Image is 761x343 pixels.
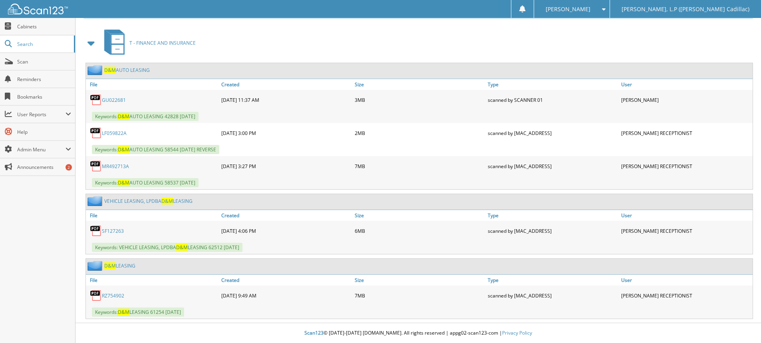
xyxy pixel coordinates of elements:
[619,158,753,174] div: [PERSON_NAME] RECEPTIONIST
[619,275,753,286] a: User
[104,262,135,269] a: D&MLEASING
[17,93,71,100] span: Bookmarks
[92,243,242,252] span: Keywords: VEHICLE LEASING, LPDBA LEASING 62512 [DATE]
[619,223,753,239] div: [PERSON_NAME] RECEPTIONIST
[129,40,196,46] span: T - FINANCE AND INSURANCE
[353,125,486,141] div: 2MB
[86,210,219,221] a: File
[87,261,104,271] img: folder2.png
[161,198,173,204] span: D&M
[92,178,199,187] span: Keywords: AUTO LEASING 58537 [DATE]
[353,79,486,90] a: Size
[219,275,353,286] a: Created
[99,27,196,59] a: T - FINANCE AND INSURANCE
[90,94,102,106] img: PDF.png
[622,7,749,12] span: [PERSON_NAME], L.P ([PERSON_NAME] Cadillac)
[486,158,619,174] div: scanned by [MAC_ADDRESS]
[219,92,353,108] div: [DATE] 11:37 AM
[219,125,353,141] div: [DATE] 3:00 PM
[102,228,124,234] a: SF127263
[219,158,353,174] div: [DATE] 3:27 PM
[104,198,193,204] a: VEHICLE LEASING, LPDBAD&MLEASING
[17,58,71,65] span: Scan
[219,79,353,90] a: Created
[17,76,71,83] span: Reminders
[90,289,102,301] img: PDF.png
[353,92,486,108] div: 3MB
[86,275,219,286] a: File
[619,125,753,141] div: [PERSON_NAME] RECEPTIONIST
[619,92,753,108] div: [PERSON_NAME]
[104,67,116,73] span: D&M
[87,65,104,75] img: folder2.png
[118,146,129,153] span: D&M
[304,329,324,336] span: Scan123
[619,287,753,303] div: [PERSON_NAME] RECEPTIONIST
[90,127,102,139] img: PDF.png
[546,7,590,12] span: [PERSON_NAME]
[17,129,71,135] span: Help
[486,79,619,90] a: Type
[118,309,129,315] span: D&M
[17,146,66,153] span: Admin Menu
[176,244,188,251] span: D&M
[219,223,353,239] div: [DATE] 4:06 PM
[104,262,116,269] span: D&M
[66,164,72,171] div: 2
[87,196,104,206] img: folder2.png
[353,158,486,174] div: 7MB
[486,275,619,286] a: Type
[17,41,70,48] span: Search
[486,210,619,221] a: Type
[219,287,353,303] div: [DATE] 9:49 AM
[92,112,199,121] span: Keywords: AUTO LEASING 42828 [DATE]
[486,92,619,108] div: scanned by SCANNER 01
[102,163,129,170] a: MR492713A
[92,307,184,317] span: Keywords: LEASING 61254 [DATE]
[104,67,150,73] a: D&MAUTO LEASING
[353,223,486,239] div: 6MB
[102,97,126,103] a: GU022681
[353,210,486,221] a: Size
[102,292,124,299] a: RZ754902
[353,275,486,286] a: Size
[17,164,71,171] span: Announcements
[17,111,66,118] span: User Reports
[118,179,129,186] span: D&M
[86,79,219,90] a: File
[219,210,353,221] a: Created
[486,287,619,303] div: scanned by [MAC_ADDRESS]
[486,125,619,141] div: scanned by [MAC_ADDRESS]
[76,323,761,343] div: © [DATE]-[DATE] [DOMAIN_NAME]. All rights reserved | appg02-scan123-com |
[619,210,753,221] a: User
[90,160,102,172] img: PDF.png
[8,4,68,14] img: scan123-logo-white.svg
[102,130,127,137] a: LF059822A
[486,223,619,239] div: scanned by [MAC_ADDRESS]
[90,225,102,237] img: PDF.png
[619,79,753,90] a: User
[118,113,129,120] span: D&M
[353,287,486,303] div: 7MB
[92,145,219,154] span: Keywords: AUTO LEASING 58544 [DATE] REVERSE
[502,329,532,336] a: Privacy Policy
[17,23,71,30] span: Cabinets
